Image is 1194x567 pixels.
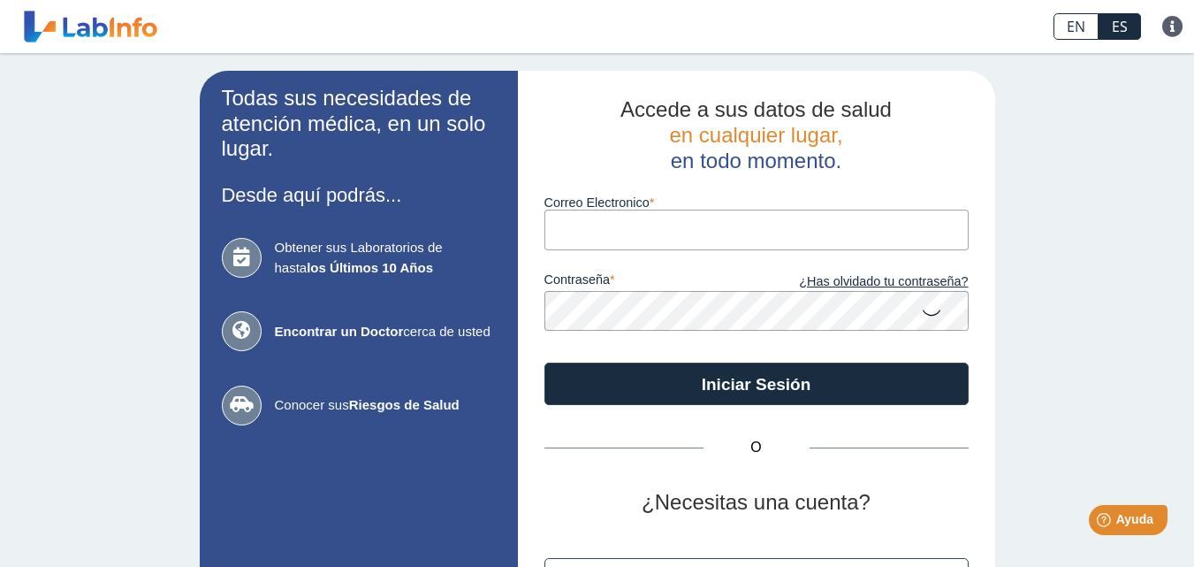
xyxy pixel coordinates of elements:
a: ¿Has olvidado tu contraseña? [757,272,969,292]
span: en cualquier lugar, [669,123,842,147]
span: Obtener sus Laboratorios de hasta [275,238,496,278]
h2: ¿Necesitas una cuenta? [544,490,969,516]
a: ES [1099,13,1141,40]
span: cerca de usted [275,322,496,342]
span: O [703,437,810,458]
span: en todo momento. [671,149,841,172]
iframe: Help widget launcher [1037,498,1175,548]
h3: Desde aquí podrás... [222,184,496,206]
button: Iniciar Sesión [544,363,969,405]
b: Riesgos de Salud [349,397,460,412]
a: EN [1053,13,1099,40]
b: los Últimos 10 Años [307,260,433,275]
span: Accede a sus datos de salud [620,97,892,121]
label: Correo Electronico [544,195,969,210]
b: Encontrar un Doctor [275,324,404,339]
label: contraseña [544,272,757,292]
h2: Todas sus necesidades de atención médica, en un solo lugar. [222,86,496,162]
span: Conocer sus [275,395,496,416]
